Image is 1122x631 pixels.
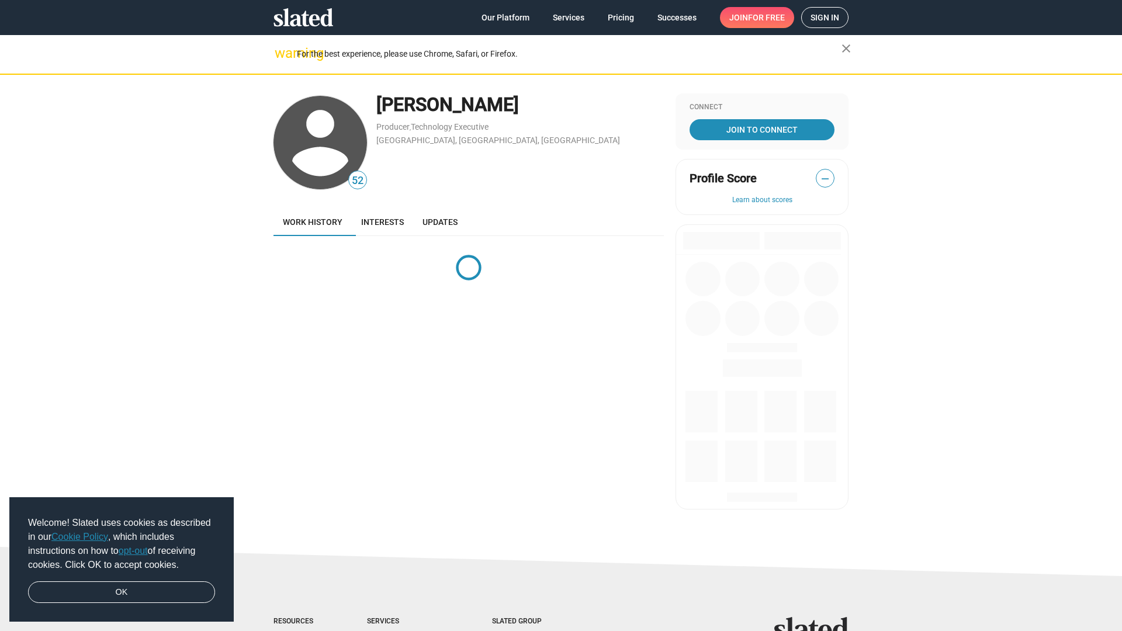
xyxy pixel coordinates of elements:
div: Connect [690,103,834,112]
a: Work history [273,208,352,236]
div: For the best experience, please use Chrome, Safari, or Firefox. [297,46,841,62]
span: Join [729,7,785,28]
a: [GEOGRAPHIC_DATA], [GEOGRAPHIC_DATA], [GEOGRAPHIC_DATA] [376,136,620,145]
span: — [816,171,834,186]
a: Sign in [801,7,849,28]
a: Joinfor free [720,7,794,28]
mat-icon: close [839,41,853,56]
a: Interests [352,208,413,236]
mat-icon: warning [275,46,289,60]
a: Services [543,7,594,28]
span: Updates [423,217,458,227]
button: Learn about scores [690,196,834,205]
a: Technology Executive [411,122,489,131]
span: 52 [349,173,366,189]
div: [PERSON_NAME] [376,92,664,117]
span: Sign in [811,8,839,27]
a: Updates [413,208,467,236]
a: Producer [376,122,410,131]
span: Profile Score [690,171,757,186]
div: Services [367,617,445,626]
a: Join To Connect [690,119,834,140]
span: Welcome! Slated uses cookies as described in our , which includes instructions on how to of recei... [28,516,215,572]
a: Pricing [598,7,643,28]
div: Resources [273,617,320,626]
a: opt-out [119,546,148,556]
span: Services [553,7,584,28]
a: Our Platform [472,7,539,28]
span: for free [748,7,785,28]
span: , [410,124,411,131]
span: Pricing [608,7,634,28]
span: Successes [657,7,697,28]
div: cookieconsent [9,497,234,622]
a: Cookie Policy [51,532,108,542]
a: Successes [648,7,706,28]
span: Our Platform [482,7,529,28]
span: Work history [283,217,342,227]
a: dismiss cookie message [28,581,215,604]
span: Interests [361,217,404,227]
div: Slated Group [492,617,572,626]
span: Join To Connect [692,119,832,140]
